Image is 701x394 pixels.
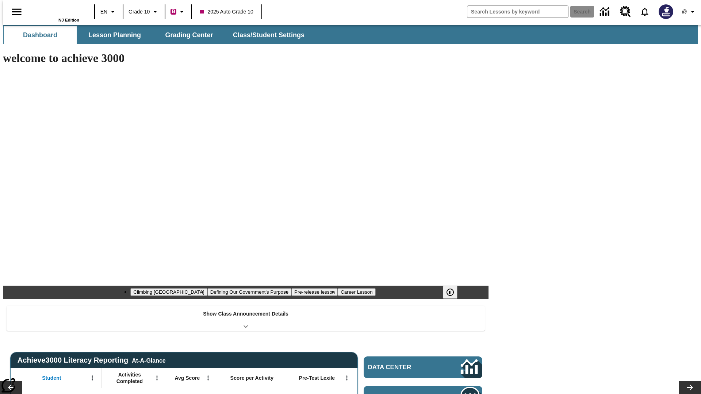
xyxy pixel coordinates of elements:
[654,2,678,21] button: Select a new avatar
[368,364,436,371] span: Data Center
[207,288,291,296] button: Slide 2 Defining Our Government's Purpose
[203,372,214,383] button: Open Menu
[364,356,482,378] a: Data Center
[87,372,98,383] button: Open Menu
[3,25,698,44] div: SubNavbar
[3,51,489,65] h1: welcome to achieve 3000
[443,286,457,299] button: Pause
[32,3,79,18] a: Home
[595,2,616,22] a: Data Center
[299,375,335,381] span: Pre-Test Lexile
[227,26,310,44] button: Class/Student Settings
[682,8,687,16] span: @
[175,375,200,381] span: Avg Score
[659,4,673,19] img: Avatar
[616,2,635,22] a: Resource Center, Will open in new tab
[152,372,162,383] button: Open Menu
[106,371,154,385] span: Activities Completed
[129,8,150,16] span: Grade 10
[32,3,79,22] div: Home
[635,2,654,21] a: Notifications
[100,8,107,16] span: EN
[203,310,288,318] p: Show Class Announcement Details
[172,7,175,16] span: B
[200,8,253,16] span: 2025 Auto Grade 10
[130,288,207,296] button: Slide 1 Climbing Mount Tai
[4,26,77,44] button: Dashboard
[679,381,701,394] button: Lesson carousel, Next
[78,26,151,44] button: Lesson Planning
[42,375,61,381] span: Student
[443,286,465,299] div: Pause
[467,6,568,18] input: search field
[126,5,162,18] button: Grade: Grade 10, Select a grade
[168,5,189,18] button: Boost Class color is violet red. Change class color
[230,375,274,381] span: Score per Activity
[3,26,311,44] div: SubNavbar
[338,288,375,296] button: Slide 4 Career Lesson
[153,26,226,44] button: Grading Center
[7,306,485,331] div: Show Class Announcement Details
[6,1,27,23] button: Open side menu
[58,18,79,22] span: NJ Edition
[18,356,166,364] span: Achieve3000 Literacy Reporting
[341,372,352,383] button: Open Menu
[678,5,701,18] button: Profile/Settings
[132,356,165,364] div: At-A-Glance
[97,5,120,18] button: Language: EN, Select a language
[291,288,338,296] button: Slide 3 Pre-release lesson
